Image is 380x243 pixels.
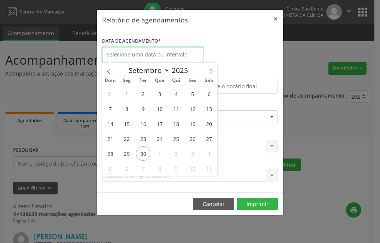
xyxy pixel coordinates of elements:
input: Selecione o horário final [192,79,278,94]
input: Selecione uma data ou intervalo [102,47,203,62]
span: Outubro 4, 2025 [202,146,216,161]
span: Seg [119,78,135,83]
span: Ter [135,78,151,83]
span: Setembro 29, 2025 [119,146,134,161]
h5: Relatório de agendamentos [102,15,188,25]
span: Agosto 31, 2025 [103,86,117,101]
label: ATÉ [192,67,278,79]
span: Setembro 21, 2025 [103,131,117,146]
span: Outubro 9, 2025 [169,161,183,176]
span: Setembro 30, 2025 [136,146,150,161]
span: Setembro 25, 2025 [169,131,183,146]
button: Cancelar [193,198,234,210]
span: Setembro 23, 2025 [136,131,150,146]
span: Sáb [201,78,217,83]
span: Setembro 13, 2025 [202,101,216,116]
span: Setembro 19, 2025 [185,116,200,131]
span: Setembro 2, 2025 [136,86,150,101]
span: Setembro 5, 2025 [185,86,200,101]
span: Setembro 1, 2025 [119,86,134,101]
span: Setembro 28, 2025 [103,146,117,161]
select: Month [125,65,170,76]
span: Setembro 17, 2025 [152,116,167,131]
span: Setembro 20, 2025 [202,116,216,131]
span: Outubro 8, 2025 [152,161,167,176]
span: Setembro 6, 2025 [202,86,216,101]
span: Setembro 11, 2025 [169,101,183,116]
span: Outubro 5, 2025 [103,161,117,176]
span: Setembro 3, 2025 [152,86,167,101]
span: Setembro 14, 2025 [103,116,117,131]
span: Outubro 6, 2025 [119,161,134,176]
span: Setembro 15, 2025 [119,116,134,131]
span: Outubro 11, 2025 [202,161,216,176]
span: Sex [184,78,201,83]
span: Dom [102,78,119,83]
span: Setembro 9, 2025 [136,101,150,116]
span: Outubro 3, 2025 [185,146,200,161]
span: Qua [151,78,168,83]
span: Setembro 12, 2025 [185,101,200,116]
span: Setembro 26, 2025 [185,131,200,146]
span: Setembro 10, 2025 [152,101,167,116]
span: Outubro 2, 2025 [169,146,183,161]
span: Setembro 16, 2025 [136,116,150,131]
button: Imprimir [237,198,278,210]
span: Setembro 22, 2025 [119,131,134,146]
span: Setembro 24, 2025 [152,131,167,146]
label: DATA DE AGENDAMENTO [102,36,161,47]
span: Outubro 10, 2025 [185,161,200,176]
span: Setembro 7, 2025 [103,101,117,116]
span: Qui [168,78,184,83]
span: Setembro 8, 2025 [119,101,134,116]
span: Setembro 18, 2025 [169,116,183,131]
span: Outubro 1, 2025 [152,146,167,161]
input: Year [170,65,194,75]
span: Outubro 7, 2025 [136,161,150,176]
span: Setembro 27, 2025 [202,131,216,146]
button: Close [268,10,283,28]
span: Setembro 4, 2025 [169,86,183,101]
